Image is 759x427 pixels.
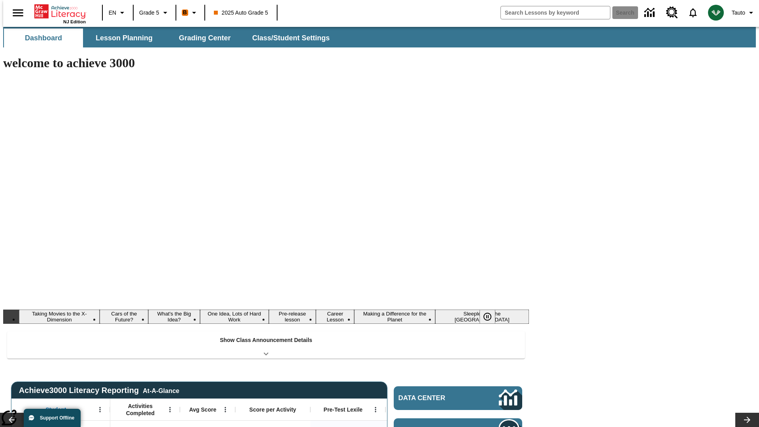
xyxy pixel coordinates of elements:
[19,386,179,395] span: Achieve3000 Literacy Reporting
[398,394,472,402] span: Data Center
[4,28,83,47] button: Dashboard
[114,402,166,417] span: Activities Completed
[501,6,610,19] input: search field
[480,310,503,324] div: Pause
[85,28,164,47] button: Lesson Planning
[640,2,661,24] a: Data Center
[354,310,435,324] button: Slide 7 Making a Difference for the Planet
[179,6,202,20] button: Boost Class color is orange. Change class color
[683,2,703,23] a: Notifications
[661,2,683,23] a: Resource Center, Will open in new tab
[105,6,130,20] button: Language: EN, Select a language
[200,310,269,324] button: Slide 4 One Idea, Lots of Hard Work
[45,406,66,413] span: Student
[136,6,173,20] button: Grade: Grade 5, Select a grade
[34,3,86,24] div: Home
[246,28,336,47] button: Class/Student Settings
[94,404,106,416] button: Open Menu
[7,331,525,359] div: Show Class Announcement Details
[220,336,312,344] p: Show Class Announcement Details
[3,27,756,47] div: SubNavbar
[164,404,176,416] button: Open Menu
[3,28,337,47] div: SubNavbar
[165,28,244,47] button: Grading Center
[63,19,86,24] span: NJ Edition
[6,1,30,25] button: Open side menu
[3,56,529,70] h1: welcome to achieve 3000
[324,406,363,413] span: Pre-Test Lexile
[249,406,296,413] span: Score per Activity
[214,9,268,17] span: 2025 Auto Grade 5
[735,413,759,427] button: Lesson carousel, Next
[148,310,200,324] button: Slide 3 What's the Big Idea?
[480,310,495,324] button: Pause
[219,404,231,416] button: Open Menu
[139,9,159,17] span: Grade 5
[19,310,100,324] button: Slide 1 Taking Movies to the X-Dimension
[189,406,216,413] span: Avg Score
[109,9,116,17] span: EN
[729,6,759,20] button: Profile/Settings
[732,9,745,17] span: Tauto
[100,310,148,324] button: Slide 2 Cars of the Future?
[708,5,724,21] img: avatar image
[143,386,179,395] div: At-A-Glance
[316,310,354,324] button: Slide 6 Career Lesson
[370,404,381,416] button: Open Menu
[183,8,187,17] span: B
[269,310,316,324] button: Slide 5 Pre-release lesson
[34,4,86,19] a: Home
[394,386,522,410] a: Data Center
[40,415,74,421] span: Support Offline
[435,310,529,324] button: Slide 8 Sleepless in the Animal Kingdom
[24,409,81,427] button: Support Offline
[703,2,729,23] button: Select a new avatar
